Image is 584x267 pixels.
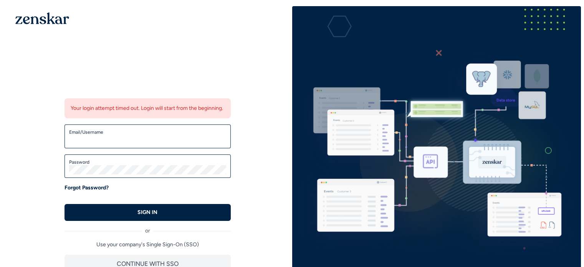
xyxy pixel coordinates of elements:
[65,98,231,118] div: Your login attempt timed out. Login will start from the beginning.
[65,221,231,235] div: or
[65,204,231,221] button: SIGN IN
[65,184,109,192] a: Forgot Password?
[137,209,157,216] p: SIGN IN
[69,159,226,165] label: Password
[65,241,231,249] p: Use your company's Single Sign-On (SSO)
[15,12,69,24] img: 1OGAJ2xQqyY4LXKgY66KYq0eOWRCkrZdAb3gUhuVAqdWPZE9SRJmCz+oDMSn4zDLXe31Ii730ItAGKgCKgCCgCikA4Av8PJUP...
[69,129,226,135] label: Email/Username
